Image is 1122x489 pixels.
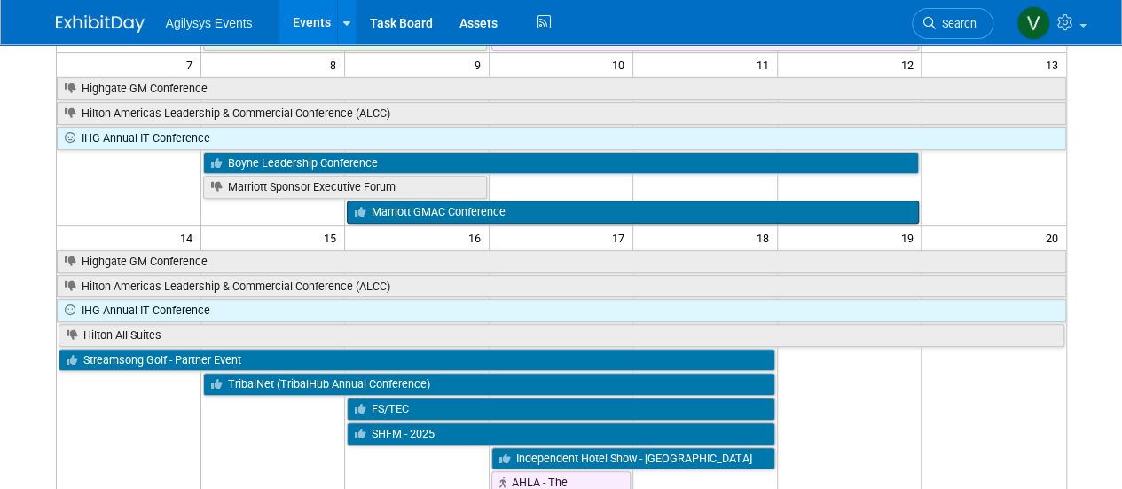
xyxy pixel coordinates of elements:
span: 12 [898,53,921,75]
span: 20 [1044,226,1066,248]
span: 16 [467,226,489,248]
a: Hilton All Suites [59,324,1064,347]
a: Streamsong Golf - Partner Event [59,349,775,372]
span: 18 [755,226,777,248]
a: Marriott Sponsor Executive Forum [203,176,487,199]
span: 15 [322,226,344,248]
a: TribalNet (TribalHub Annual Conference) [203,373,775,396]
img: Vaitiare Munoz [1016,6,1050,40]
span: 19 [898,226,921,248]
span: Agilysys Events [166,16,253,30]
span: 11 [755,53,777,75]
span: 8 [328,53,344,75]
a: Search [912,8,993,39]
span: 7 [184,53,200,75]
a: Highgate GM Conference [57,77,1066,100]
a: Highgate GM Conference [57,250,1066,273]
a: Independent Hotel Show - [GEOGRAPHIC_DATA] [491,447,775,470]
a: Marriott GMAC Conference [347,201,919,224]
span: 10 [610,53,632,75]
span: 9 [473,53,489,75]
img: ExhibitDay [56,15,145,33]
a: SHFM - 2025 [347,422,775,446]
a: Hilton Americas Leadership & Commercial Conference (ALCC) [57,102,1066,125]
span: 13 [1044,53,1066,75]
a: FS/TEC [347,398,775,421]
a: Boyne Leadership Conference [203,152,920,175]
span: 14 [178,226,200,248]
a: IHG Annual IT Conference [57,127,1066,150]
span: Search [936,17,977,30]
span: 17 [610,226,632,248]
a: Hilton Americas Leadership & Commercial Conference (ALCC) [57,275,1066,298]
a: IHG Annual IT Conference [57,299,1066,322]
